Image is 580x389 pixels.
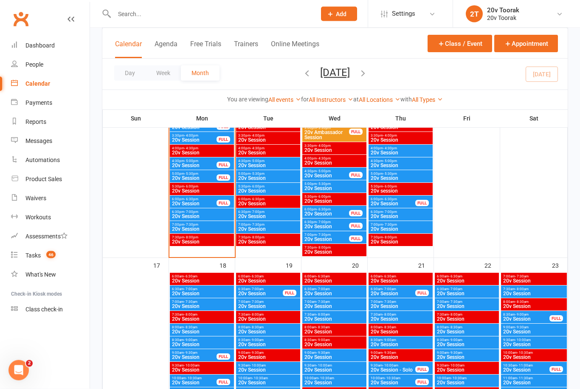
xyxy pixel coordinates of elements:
[112,8,310,20] input: Search...
[317,208,331,212] span: - 6:30pm
[238,138,298,143] span: 20v Session
[383,275,396,279] span: - 6:30am
[370,201,416,207] span: 20v Session
[172,189,232,194] span: 20v Session
[370,163,431,168] span: 20v Session
[155,40,177,58] button: Agenda
[449,326,462,330] span: - 8:30am
[487,14,519,22] div: 20v Toorak
[317,182,331,186] span: - 5:30pm
[11,170,90,189] a: Product Sales
[46,251,56,258] span: 46
[503,313,550,317] span: 8:30am
[304,144,365,148] span: 3:30pm
[304,170,349,174] span: 4:30pm
[184,223,198,227] span: - 7:30pm
[184,134,198,138] span: - 4:00pm
[503,317,550,322] span: 20v Session
[251,134,265,138] span: - 4:00pm
[172,151,232,156] span: 20v Session
[436,275,497,279] span: 6:00am
[415,290,429,297] div: FULL
[172,317,232,322] span: 20v Session
[234,40,258,58] button: Trainers
[321,7,357,21] button: Add
[11,74,90,93] a: Calendar
[184,210,198,214] span: - 7:00pm
[172,339,232,342] span: 8:30am
[25,80,50,87] div: Calendar
[383,288,396,291] span: - 7:00am
[434,109,500,127] th: Fri
[25,42,55,49] div: Dashboard
[383,134,397,138] span: - 4:00pm
[238,210,298,214] span: 6:30pm
[227,96,268,103] strong: You are viewing
[11,112,90,132] a: Reports
[383,147,397,151] span: - 4:30pm
[238,172,298,176] span: 5:00pm
[11,151,90,170] a: Automations
[11,93,90,112] a: Payments
[238,317,298,322] span: 20v Session
[515,313,529,317] span: - 9:00am
[172,176,217,181] span: 20v Session
[250,275,264,279] span: - 6:30am
[317,157,331,161] span: - 4:30pm
[301,96,309,103] strong: for
[317,170,331,174] span: - 5:00pm
[304,237,349,242] span: 20v Session
[238,339,298,342] span: 8:30am
[317,246,331,250] span: - 8:00pm
[370,330,431,335] span: 20v Session
[304,195,365,199] span: 5:30pm
[11,132,90,151] a: Messages
[304,300,365,304] span: 7:00am
[436,313,497,317] span: 7:30am
[370,300,431,304] span: 7:00am
[515,326,529,330] span: - 9:30am
[11,55,90,74] a: People
[370,279,431,284] span: 20v Session
[436,279,497,284] span: 20v Session
[172,288,232,291] span: 6:30am
[370,227,431,232] span: 20v Session
[153,258,169,272] div: 17
[184,172,198,176] span: - 5:30pm
[238,313,298,317] span: 7:30am
[383,326,396,330] span: - 8:30am
[304,339,365,342] span: 8:30am
[238,326,298,330] span: 8:00am
[304,326,365,330] span: 8:00am
[359,96,400,103] a: All Locations
[103,109,169,127] th: Sun
[449,300,462,304] span: - 7:30am
[238,201,298,207] span: 20v Session
[220,258,235,272] div: 18
[449,275,462,279] span: - 6:30am
[184,160,198,163] span: - 5:00pm
[184,275,197,279] span: - 6:30am
[515,288,529,291] span: - 8:00am
[317,233,331,237] span: - 7:30pm
[316,326,330,330] span: - 8:30am
[184,185,198,189] span: - 6:00pm
[238,236,298,240] span: 7:30pm
[172,210,232,214] span: 6:30pm
[449,313,462,317] span: - 8:00am
[172,172,217,176] span: 5:00pm
[25,61,43,68] div: People
[304,279,365,284] span: 20v Session
[436,291,497,297] span: 20v Session
[184,313,197,317] span: - 8:00am
[370,236,431,240] span: 7:30pm
[25,271,56,278] div: What's New
[238,330,298,335] span: 20v Session
[383,185,397,189] span: - 6:00pm
[436,326,497,330] span: 8:00am
[11,208,90,227] a: Workouts
[503,288,565,291] span: 7:30am
[316,300,330,304] span: - 7:30am
[316,339,330,342] span: - 9:00am
[25,137,52,144] div: Messages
